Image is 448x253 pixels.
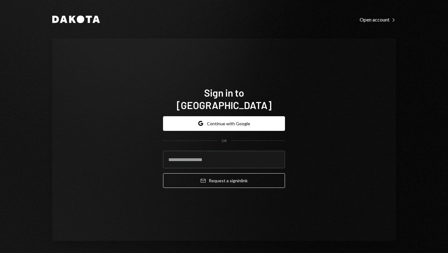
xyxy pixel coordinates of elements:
[360,16,396,23] a: Open account
[163,116,285,131] button: Continue with Google
[163,173,285,188] button: Request a signinlink
[222,138,227,144] div: OR
[163,86,285,111] h1: Sign in to [GEOGRAPHIC_DATA]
